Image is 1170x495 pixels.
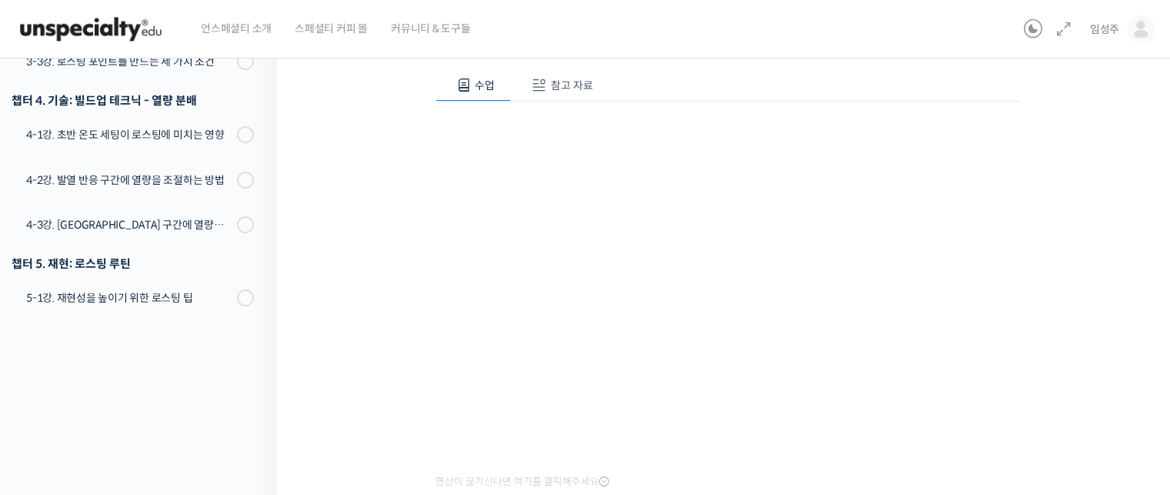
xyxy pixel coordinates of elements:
[551,79,593,92] span: 참고 자료
[102,367,198,406] a: 대화
[198,367,295,406] a: 설정
[26,53,232,70] div: 3-3강. 로스팅 포인트를 만드는 세 가지 조건
[26,216,232,233] div: 4-3강. [GEOGRAPHIC_DATA] 구간에 열량을 조절하는 방법
[26,289,232,306] div: 5-1강. 재현성을 높이기 위한 로스팅 팁
[238,390,256,403] span: 설정
[12,90,254,111] div: 챕터 4. 기술: 빌드업 테크닉 - 열량 분배
[1090,22,1119,36] span: 임성주
[26,126,232,143] div: 4-1강. 초반 온도 세팅이 로스팅에 미치는 영향
[141,391,159,403] span: 대화
[48,390,58,403] span: 홈
[475,79,495,92] span: 수업
[26,172,232,189] div: 4-2강. 발열 반응 구간에 열량을 조절하는 방법
[5,367,102,406] a: 홈
[435,476,609,488] span: 영상이 끊기신다면 여기를 클릭해주세요
[12,253,254,274] div: 챕터 5. 재현: 로스팅 루틴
